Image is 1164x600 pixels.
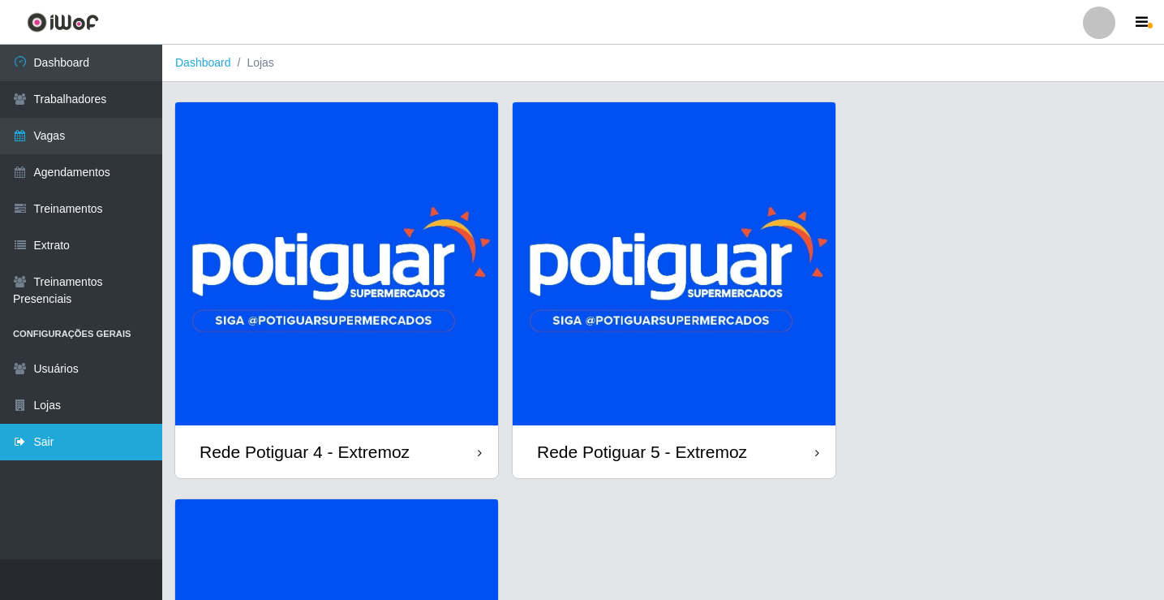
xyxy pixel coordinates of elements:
a: Rede Potiguar 5 - Extremoz [513,102,835,478]
div: Rede Potiguar 5 - Extremoz [537,442,747,462]
div: Rede Potiguar 4 - Extremoz [200,442,410,462]
li: Lojas [231,54,274,71]
nav: breadcrumb [162,45,1164,82]
a: Rede Potiguar 4 - Extremoz [175,102,498,478]
a: Dashboard [175,56,231,69]
img: cardImg [513,102,835,425]
img: CoreUI Logo [27,12,99,32]
img: cardImg [175,102,498,425]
